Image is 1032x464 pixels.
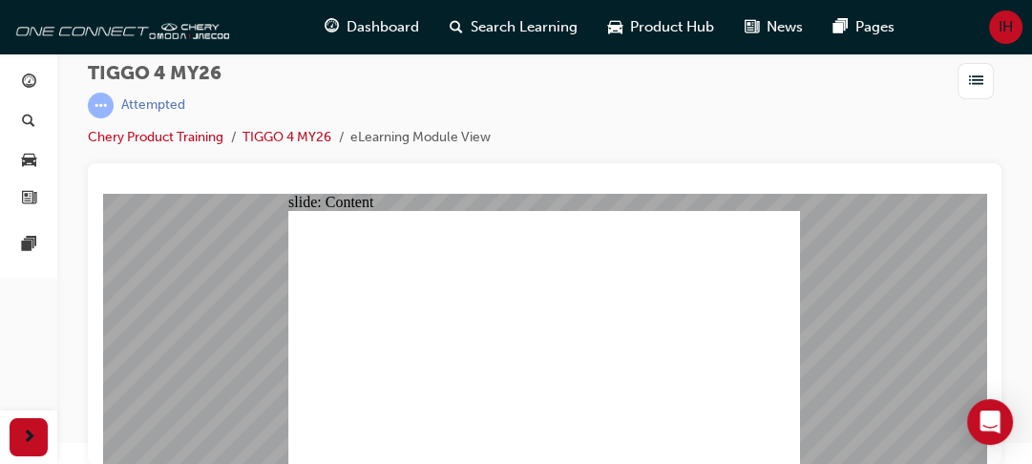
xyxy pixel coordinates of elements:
span: car-icon [22,152,36,169]
a: pages-iconPages [818,8,910,47]
li: eLearning Module View [350,127,491,149]
a: car-iconProduct Hub [593,8,729,47]
span: car-icon [608,15,622,39]
div: Attempted [121,96,185,115]
span: Dashboard [347,16,419,38]
a: news-iconNews [729,8,818,47]
a: Chery Product Training [88,129,223,145]
span: guage-icon [325,15,339,39]
span: IH [999,16,1013,38]
a: guage-iconDashboard [309,8,434,47]
div: Open Intercom Messenger [967,399,1013,445]
span: Search Learning [471,16,578,38]
span: list-icon [969,70,983,94]
span: TIGGO 4 MY26 [88,63,491,85]
span: search-icon [22,114,35,131]
span: News [767,16,803,38]
span: learningRecordVerb_ATTEMPT-icon [88,93,114,118]
span: pages-icon [833,15,848,39]
span: pages-icon [22,237,36,254]
span: Product Hub [630,16,714,38]
span: news-icon [22,191,36,208]
span: search-icon [450,15,463,39]
a: TIGGO 4 MY26 [242,129,331,145]
span: news-icon [745,15,759,39]
span: Pages [855,16,895,38]
span: guage-icon [22,74,36,92]
img: oneconnect [10,8,229,46]
a: search-iconSearch Learning [434,8,593,47]
button: IH [989,11,1022,44]
span: next-icon [22,426,36,450]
